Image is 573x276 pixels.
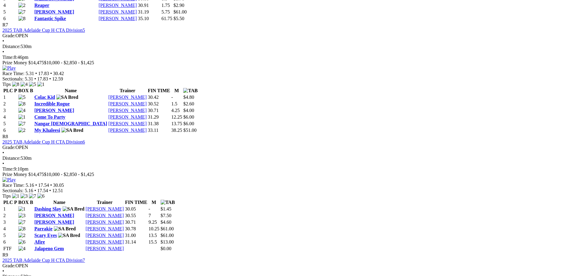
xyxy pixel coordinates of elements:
[2,49,4,54] span: •
[161,213,171,218] span: $7.50
[3,232,17,238] td: 5
[50,183,52,188] span: •
[99,3,137,8] a: [PERSON_NAME]
[3,246,17,252] td: FTF
[29,82,36,87] img: 5
[3,9,17,15] td: 5
[2,177,16,183] img: Play
[148,199,160,205] th: M
[2,139,85,144] a: 2025 TAB Adelaide Cup H CTA Division6
[3,94,17,100] td: 1
[14,88,17,93] span: P
[86,239,124,244] a: [PERSON_NAME]
[2,150,4,155] span: •
[138,9,161,15] td: 31.19
[161,206,171,211] span: $1.45
[2,38,4,44] span: •
[2,134,8,139] span: R8
[125,199,148,205] th: FIN TIME
[183,128,196,133] span: $51.00
[2,263,16,268] span: Grade:
[86,213,124,218] a: [PERSON_NAME]
[37,82,45,87] img: 1
[86,226,124,231] a: [PERSON_NAME]
[3,239,17,245] td: 6
[3,16,17,22] td: 6
[30,88,33,93] span: B
[53,183,64,188] span: 30.05
[3,127,17,133] td: 6
[25,188,33,193] span: 5.16
[18,226,26,232] img: 8
[18,206,26,212] img: 1
[125,213,148,219] td: 30.55
[38,71,49,76] span: 17.83
[162,16,172,21] text: 61.75
[18,213,26,218] img: 3
[12,193,19,199] img: 1
[18,88,29,93] span: BOX
[56,95,78,100] img: SA Bred
[2,145,571,150] div: OPEN
[3,88,13,93] span: PLC
[18,9,26,15] img: 7
[125,226,148,232] td: 30.78
[3,121,17,127] td: 5
[34,246,64,251] a: Jalapeno Gem
[108,95,146,100] a: [PERSON_NAME]
[108,88,147,94] th: Trainer
[108,101,146,106] a: [PERSON_NAME]
[162,3,170,8] text: 1.75
[34,16,66,21] a: Fantastic Spike
[34,9,74,14] a: [PERSON_NAME]
[2,252,8,257] span: R9
[52,76,63,81] span: 12.59
[2,156,571,161] div: 530m
[18,95,26,100] img: 5
[3,114,17,120] td: 4
[138,16,161,22] td: 35.10
[18,220,26,225] img: 7
[149,239,157,244] text: 15.5
[99,9,137,14] a: [PERSON_NAME]
[147,88,170,94] th: FIN TIME
[3,200,13,205] span: PLC
[18,246,26,251] img: 4
[161,200,175,205] img: TAB
[34,76,36,81] span: •
[147,94,170,100] td: 30.42
[86,206,124,211] a: [PERSON_NAME]
[125,206,148,212] td: 30.05
[61,128,83,133] img: SA Bred
[161,226,174,231] span: $61.00
[37,76,48,81] span: 17.83
[183,101,194,106] span: $2.60
[34,206,61,211] a: Dashing Slay
[34,3,49,8] a: Reaper
[18,121,26,126] img: 7
[2,71,24,76] span: Race Time:
[125,239,148,245] td: 31.14
[2,44,571,49] div: 530m
[18,108,26,113] img: 4
[2,258,85,263] a: 2025 TAB Adelaide Cup H CTA Division7
[35,183,37,188] span: •
[162,9,170,14] text: 5.75
[3,2,17,8] td: 4
[18,114,26,120] img: 1
[108,108,146,113] a: [PERSON_NAME]
[171,88,182,94] th: M
[161,246,171,251] span: $0.00
[34,88,107,94] th: Name
[34,101,69,106] a: Incredible Rogue
[2,156,20,161] span: Distance:
[171,114,182,120] text: 12.25
[30,200,33,205] span: B
[147,127,170,133] td: 33.11
[3,101,17,107] td: 2
[86,246,124,251] a: [PERSON_NAME]
[147,121,170,127] td: 31.38
[20,82,28,87] img: 4
[2,60,571,65] div: Prize Money $14,475
[34,239,45,244] a: Afire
